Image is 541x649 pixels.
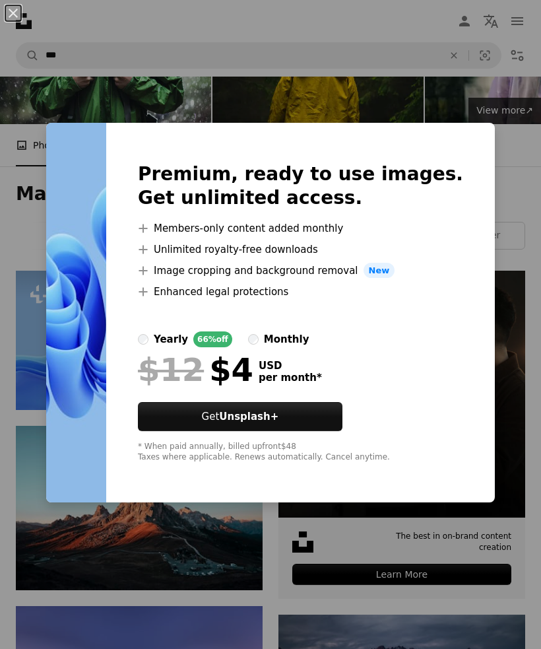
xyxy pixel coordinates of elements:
[138,442,463,463] div: * When paid annually, billed upfront $48 Taxes where applicable. Renews automatically. Cancel any...
[154,331,188,347] div: yearly
[138,353,253,387] div: $4
[264,331,309,347] div: monthly
[138,284,463,300] li: Enhanced legal protections
[138,162,463,210] h2: Premium, ready to use images. Get unlimited access.
[259,360,322,372] span: USD
[138,242,463,257] li: Unlimited royalty-free downloads
[248,334,259,345] input: monthly
[46,123,106,503] img: premium_photo-1681400745727-c69f8e47f524
[138,263,463,279] li: Image cropping and background removal
[138,353,204,387] span: $12
[138,334,148,345] input: yearly66%off
[259,372,322,384] span: per month *
[138,221,463,236] li: Members-only content added monthly
[138,402,342,431] button: GetUnsplash+
[193,331,232,347] div: 66% off
[364,263,395,279] span: New
[219,411,278,423] strong: Unsplash+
